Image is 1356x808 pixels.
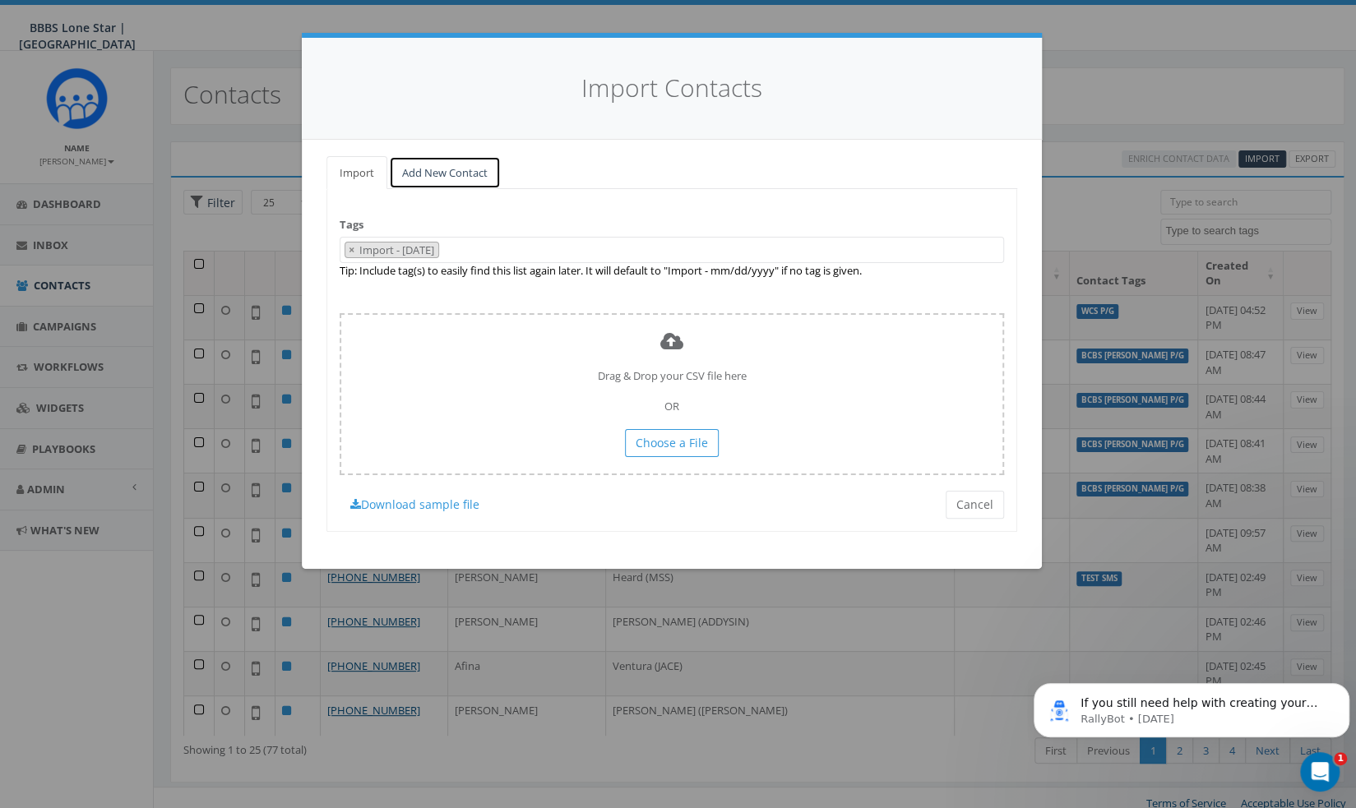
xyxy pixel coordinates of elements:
iframe: Intercom live chat [1300,752,1340,792]
span: Choose a File [636,435,708,450]
span: OR [664,399,679,413]
button: Cancel [946,491,1004,519]
div: Drag & Drop your CSV file here [340,313,1004,475]
label: Tip: Include tag(s) to easily find this list again later. It will default to "Import - mm/dd/yyyy... [340,263,862,279]
label: Tags [340,217,363,233]
h4: Import Contacts [326,71,1017,106]
a: Import [326,156,387,190]
button: Remove item [345,242,358,258]
textarea: Search [443,243,451,258]
span: 1 [1334,752,1347,765]
span: × [349,242,354,257]
a: Download sample file [340,491,490,519]
iframe: Intercom notifications message [1027,649,1356,764]
li: Import - 09/10/2025 [345,242,439,259]
a: Add New Contact [389,156,501,190]
span: Import - [DATE] [358,242,438,257]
